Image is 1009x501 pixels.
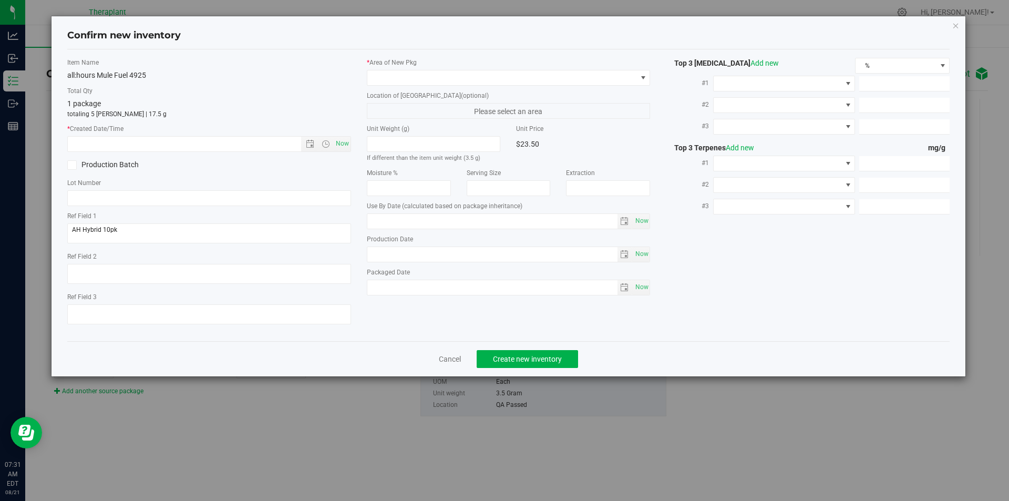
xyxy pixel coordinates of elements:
label: Location of [GEOGRAPHIC_DATA] [367,91,651,100]
a: Add new [726,144,754,152]
span: 1 package [67,99,101,108]
label: Item Name [67,58,351,67]
label: Production Batch [67,159,201,170]
label: Total Qty [67,86,351,96]
a: Add new [750,59,779,67]
label: Ref Field 2 [67,252,351,261]
label: Area of New Pkg [367,58,651,67]
label: #1 [666,74,713,93]
span: Please select an area [367,103,651,119]
label: #1 [666,154,713,172]
label: Production Date [367,234,651,244]
span: Open the date view [301,140,319,148]
label: Use By Date [367,201,651,211]
span: NO DATA FOUND [713,119,855,135]
span: NO DATA FOUND [713,199,855,214]
small: If different than the item unit weight (3.5 g) [367,155,480,161]
div: all:hours Mule Fuel 4925 [67,70,351,81]
span: mg/g [928,144,950,152]
span: Top 3 Terpenes [666,144,754,152]
button: Create new inventory [477,350,578,368]
label: Unit Price [516,124,650,134]
span: NO DATA FOUND [713,177,855,193]
span: (optional) [461,92,489,99]
span: Set Current date [633,213,651,229]
a: Cancel [439,354,461,364]
span: Set Current date [333,136,351,151]
span: NO DATA FOUND [713,76,855,91]
label: Unit Weight (g) [367,124,501,134]
label: Extraction [566,168,650,178]
iframe: Resource center [11,417,42,448]
p: totaling 5 [PERSON_NAME] | 17.5 g [67,109,351,119]
label: Packaged Date [367,268,651,277]
span: select [617,247,633,262]
label: Ref Field 1 [67,211,351,221]
span: Set Current date [633,280,651,295]
label: Lot Number [67,178,351,188]
span: Top 3 [MEDICAL_DATA] [666,59,779,67]
label: #3 [666,117,713,136]
div: $23.50 [516,136,650,152]
label: Created Date/Time [67,124,351,134]
span: Open the time view [316,140,334,148]
label: #2 [666,95,713,114]
span: Set Current date [633,247,651,262]
span: NO DATA FOUND [713,97,855,113]
label: Moisture % [367,168,451,178]
label: #2 [666,175,713,194]
h4: Confirm new inventory [67,29,181,43]
label: Ref Field 3 [67,292,351,302]
span: select [632,214,650,229]
span: Create new inventory [493,355,562,363]
span: select [632,247,650,262]
span: select [617,280,633,295]
label: Serving Size [467,168,551,178]
label: #3 [666,197,713,216]
span: select [632,280,650,295]
span: select [617,214,633,229]
span: NO DATA FOUND [713,156,855,171]
span: (calculated based on package inheritance) [402,202,522,210]
span: % [856,58,936,73]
